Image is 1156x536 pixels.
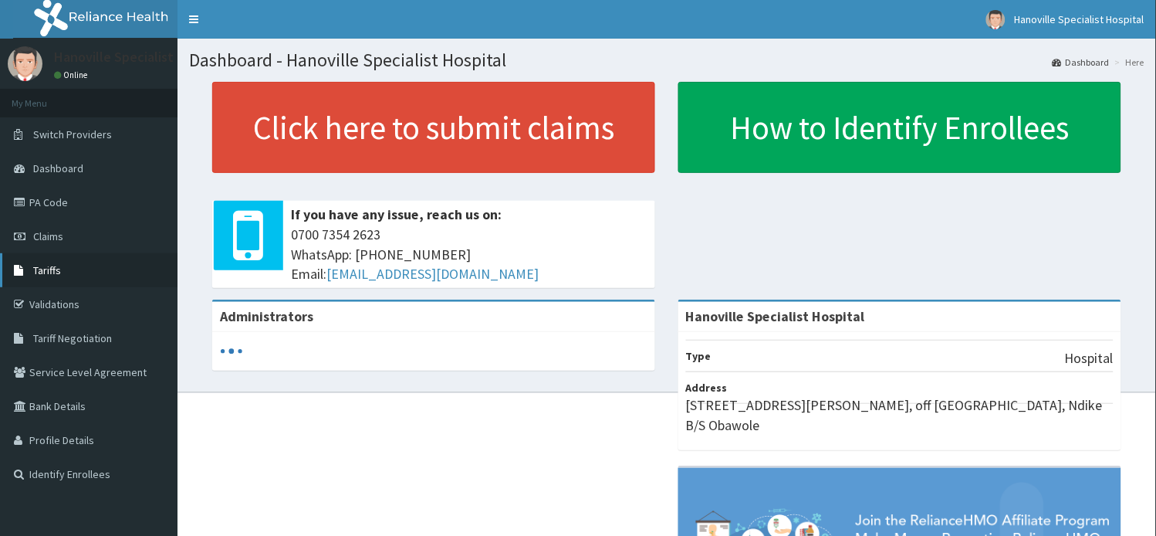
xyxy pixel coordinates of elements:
[1065,348,1114,368] p: Hospital
[291,205,502,223] b: If you have any issue, reach us on:
[33,229,63,243] span: Claims
[8,46,42,81] img: User Image
[189,50,1144,70] h1: Dashboard - Hanoville Specialist Hospital
[1015,12,1144,26] span: Hanoville Specialist Hospital
[291,225,647,284] span: 0700 7354 2623 WhatsApp: [PHONE_NUMBER] Email:
[686,307,865,325] strong: Hanoville Specialist Hospital
[686,349,712,363] b: Type
[33,127,112,141] span: Switch Providers
[686,381,728,395] b: Address
[212,82,655,173] a: Click here to submit claims
[986,10,1006,29] img: User Image
[33,331,112,345] span: Tariff Negotiation
[33,263,61,277] span: Tariffs
[1111,56,1144,69] li: Here
[220,307,313,325] b: Administrators
[326,265,539,283] a: [EMAIL_ADDRESS][DOMAIN_NAME]
[1053,56,1110,69] a: Dashboard
[54,50,228,64] p: Hanoville Specialist Hospital
[54,70,91,80] a: Online
[678,82,1121,173] a: How to Identify Enrollees
[686,395,1114,435] p: [STREET_ADDRESS][PERSON_NAME], off [GEOGRAPHIC_DATA], Ndike B/S Obawole
[220,340,243,363] svg: audio-loading
[33,161,83,175] span: Dashboard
